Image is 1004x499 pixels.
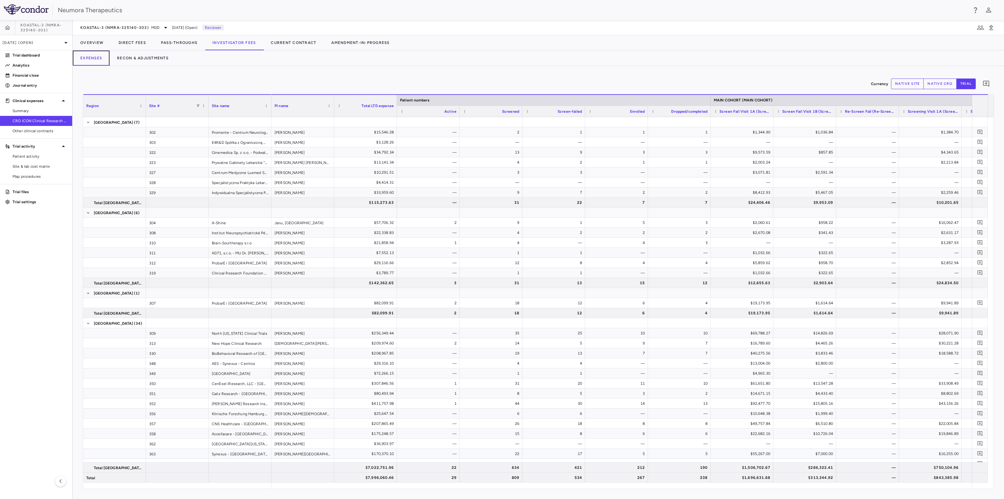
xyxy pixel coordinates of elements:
div: — [779,157,833,167]
svg: Add comment [977,300,983,306]
div: — [403,187,457,198]
svg: Add comment [977,169,983,175]
div: $1,036.84 [779,127,833,137]
button: Add comment [981,79,991,89]
button: Add comment [976,248,984,257]
div: 3 [528,167,582,177]
svg: Add comment [977,461,983,467]
div: 311 [146,248,209,258]
button: Add comment [976,268,984,277]
div: 351 [146,388,209,398]
div: Centrum Medyczne Luxmed Sp. z o.o. - [GEOGRAPHIC_DATA] [209,167,271,177]
button: trial [956,79,976,89]
div: 31 [465,198,519,208]
div: [PERSON_NAME] [271,358,334,368]
button: Add comment [976,168,984,176]
div: — [779,137,833,147]
button: Add comment [976,349,984,357]
div: 307 [146,298,209,308]
div: Neumora Therapeutics [58,5,968,15]
div: — [403,228,457,238]
button: Add comment [976,339,984,347]
button: Add comment [976,359,984,367]
div: $10,291.51 [340,167,394,177]
svg: Add comment [977,350,983,356]
div: A-Shine [209,218,271,227]
span: Total [GEOGRAPHIC_DATA] [94,198,142,208]
div: — [403,137,457,147]
div: [PERSON_NAME] [271,459,334,469]
div: — [591,167,645,177]
span: Re-Screen Fail (Re-Screen Failed) [845,109,896,114]
span: (7) [134,117,140,127]
div: $15,546.28 [340,127,394,137]
svg: Add comment [977,250,983,256]
div: — [716,177,770,187]
svg: Add comment [977,159,983,165]
button: Add comment [976,429,984,438]
div: $5,467.05 [779,187,833,198]
div: 310 [146,238,209,247]
svg: Add comment [977,400,983,406]
div: 4 [465,157,519,167]
p: Reviewer [202,25,224,30]
button: Add comment [976,138,984,146]
div: Brain-Soultherapy s.r.o [209,238,271,247]
div: — [403,167,457,177]
div: $9,573.59 [716,147,770,157]
span: Screen Fail Visit 1B (Screen Fail (Ocular)) [782,109,833,114]
div: [PERSON_NAME] [271,419,334,428]
div: — [842,187,896,198]
button: Add comment [976,449,984,458]
button: native site [891,79,924,89]
button: Add comment [976,439,984,448]
div: 308 [146,228,209,237]
div: 9 [465,218,519,228]
div: 313 [146,338,209,348]
span: KOASTAL-3 (NMRA-335140-303) [80,25,149,30]
div: $1,344.90 [716,127,770,137]
span: (6) [134,208,140,218]
button: Direct Fees [111,35,153,50]
p: Financial close [13,73,67,78]
p: Journal entry [13,83,67,88]
div: — [591,137,645,147]
span: CRO ICON Clinical Research Limited [13,118,67,124]
button: Add comment [976,329,984,337]
span: KOASTAL-3 (NMRA-335140-303) [20,23,72,33]
div: [PERSON_NAME] [271,177,334,187]
div: 319 [146,268,209,278]
div: [PERSON_NAME] [271,439,334,448]
div: 323 [146,157,209,167]
svg: Add comment [977,179,983,185]
div: 356 [146,409,209,418]
div: Synexus - [GEOGRAPHIC_DATA] [209,449,271,458]
div: — [842,167,896,177]
div: $3,128.26 [340,137,394,147]
div: CenExel iResearch, LLC - [GEOGRAPHIC_DATA] [209,378,271,388]
div: Ginemedica Sp. z o.o. - Podwale 83/1 [209,147,271,157]
svg: Add comment [977,451,983,457]
div: $115,273.63 [340,198,394,208]
div: — [654,167,708,177]
div: Clinical Research Foundation Spol. s r.o. [209,268,271,278]
div: — [528,137,582,147]
div: 312 [146,258,209,268]
div: 302 [146,127,209,137]
div: 329 [146,187,209,197]
div: Accellacare - [GEOGRAPHIC_DATA] [209,429,271,438]
svg: Add comment [977,139,983,145]
div: — [905,177,959,187]
div: 3 [591,147,645,157]
div: 358 [146,429,209,438]
div: BioBehavioral Research of [GEOGRAPHIC_DATA] [209,348,271,358]
div: [PERSON_NAME] [271,137,334,147]
div: $10,201.65 [905,198,959,208]
svg: Add comment [977,230,983,236]
div: [PERSON_NAME] [PERSON_NAME] [271,157,334,167]
span: Total LTD expense [361,104,394,108]
div: [PERSON_NAME] [271,228,334,237]
div: — [654,137,708,147]
div: Specjalistyczna Praktyka Lekarska [PERSON_NAME] [209,177,271,187]
span: Active [444,109,457,114]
